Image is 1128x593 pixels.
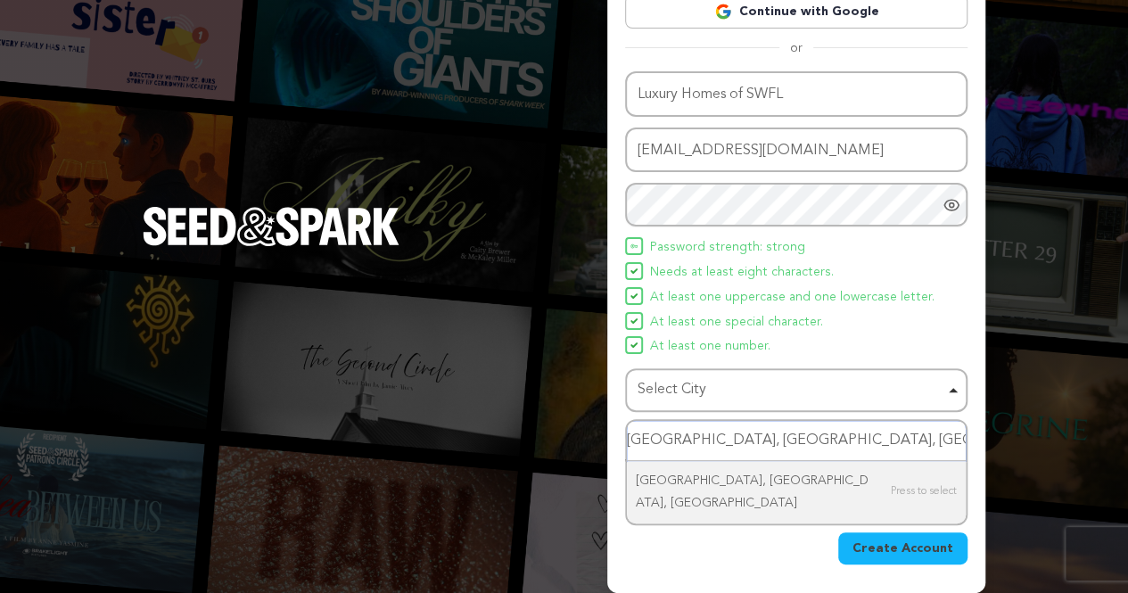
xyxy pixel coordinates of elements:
[650,262,834,284] span: Needs at least eight characters.
[143,207,399,246] img: Seed&Spark Logo
[779,39,813,57] span: or
[638,377,944,403] div: Select City
[630,317,638,325] img: Seed&Spark Icon
[630,342,638,349] img: Seed&Spark Icon
[650,287,935,309] span: At least one uppercase and one lowercase letter.
[627,461,966,523] div: [GEOGRAPHIC_DATA], [GEOGRAPHIC_DATA], [GEOGRAPHIC_DATA]
[625,128,967,173] input: Email address
[714,3,732,21] img: Google logo
[943,196,960,214] a: Show password as plain text. Warning: this will display your password on the screen.
[630,268,638,275] img: Seed&Spark Icon
[630,243,638,250] img: Seed&Spark Icon
[838,532,967,564] button: Create Account
[630,292,638,300] img: Seed&Spark Icon
[143,207,399,282] a: Seed&Spark Homepage
[625,71,967,117] input: Name
[627,421,966,461] input: Select City
[650,312,823,334] span: At least one special character.
[650,336,770,358] span: At least one number.
[650,237,805,259] span: Password strength: strong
